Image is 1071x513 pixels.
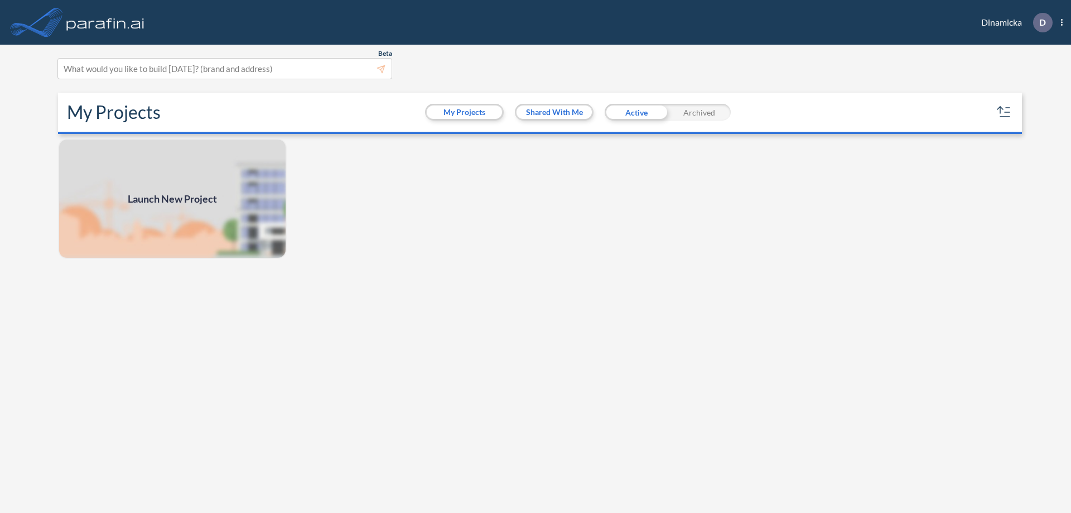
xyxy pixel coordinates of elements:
[517,106,592,119] button: Shared With Me
[427,106,502,119] button: My Projects
[128,191,217,207] span: Launch New Project
[58,138,287,259] img: add
[668,104,731,121] div: Archived
[1039,17,1046,27] p: D
[67,102,161,123] h2: My Projects
[964,13,1063,32] div: Dinamicka
[378,49,392,58] span: Beta
[58,138,287,259] a: Launch New Project
[605,104,668,121] div: Active
[64,11,147,33] img: logo
[995,103,1013,121] button: sort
